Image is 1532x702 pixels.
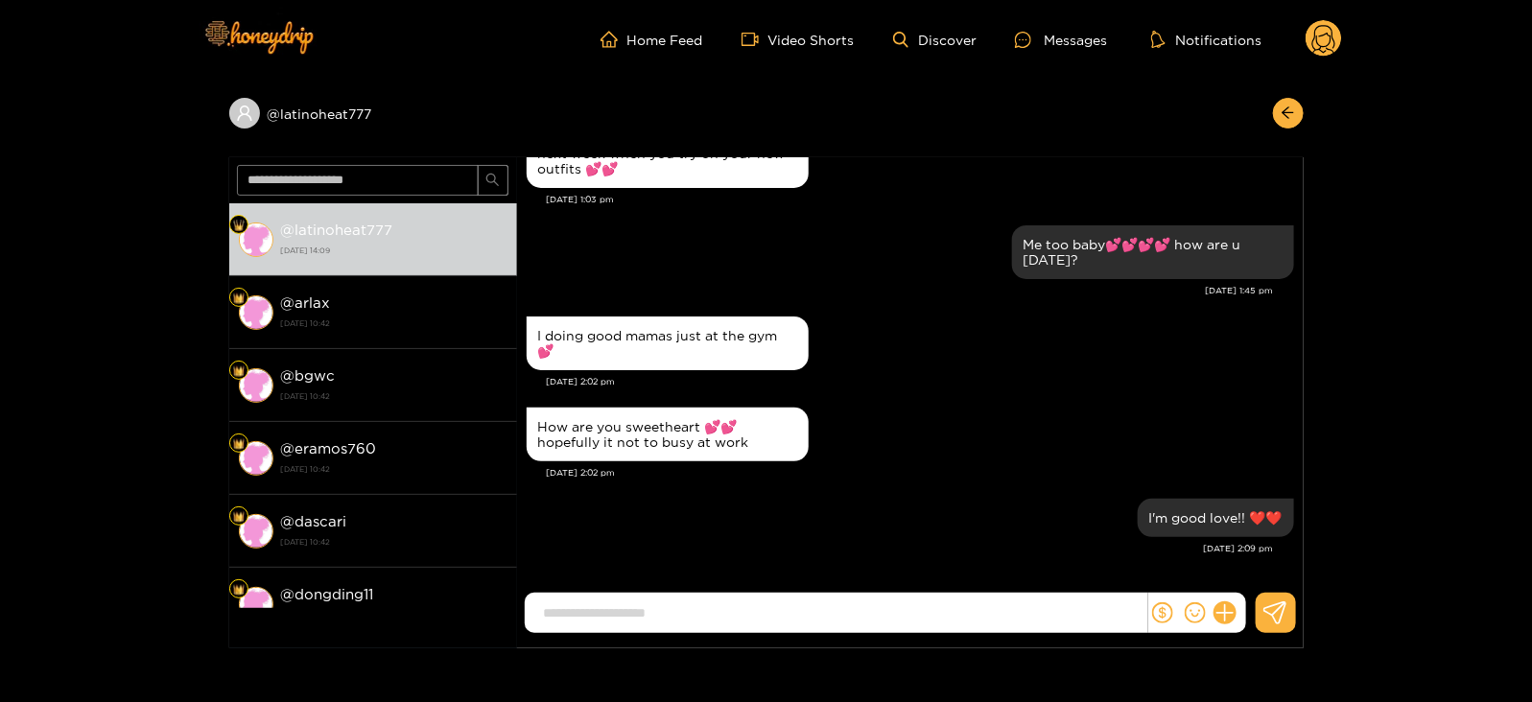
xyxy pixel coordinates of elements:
[281,586,374,602] strong: @ dongding11
[281,315,507,332] strong: [DATE] 10:42
[281,533,507,550] strong: [DATE] 10:42
[1149,510,1283,526] div: I'm good love!! ❤️❤️
[1152,602,1173,623] span: dollar
[1024,237,1283,268] div: Me too baby💕💕💕💕 how are u [DATE]?
[601,31,703,48] a: Home Feed
[538,419,797,450] div: How are you sweetheart 💕💕 hopefully it not to busy at work
[281,606,507,623] strong: [DATE] 10:42
[742,31,855,48] a: Video Shorts
[281,222,393,238] strong: @ latinoheat777
[229,98,517,129] div: @latinoheat777
[281,460,507,478] strong: [DATE] 10:42
[1145,30,1267,49] button: Notifications
[236,105,253,122] span: user
[239,368,273,403] img: conversation
[239,295,273,330] img: conversation
[527,284,1274,297] div: [DATE] 1:45 pm
[233,511,245,523] img: Fan Level
[1148,598,1177,627] button: dollar
[527,316,809,370] div: Aug. 28, 2:02 pm
[239,587,273,621] img: conversation
[601,31,627,48] span: home
[1015,29,1107,51] div: Messages
[893,32,977,48] a: Discover
[239,222,273,257] img: conversation
[1138,499,1294,537] div: Aug. 28, 2:09 pm
[281,440,377,456] strong: @ eramos760
[547,193,1294,206] div: [DATE] 1:03 pm
[1273,98,1304,129] button: arrow-left
[281,513,347,529] strong: @ dascari
[281,387,507,405] strong: [DATE] 10:42
[742,31,768,48] span: video-camera
[281,367,336,384] strong: @ bgwc
[527,408,809,461] div: Aug. 28, 2:02 pm
[233,220,245,231] img: Fan Level
[281,294,331,311] strong: @ arlax
[233,292,245,304] img: Fan Level
[233,438,245,450] img: Fan Level
[239,441,273,476] img: conversation
[1012,225,1294,279] div: Aug. 28, 1:45 pm
[485,173,500,189] span: search
[478,165,508,196] button: search
[233,365,245,377] img: Fan Level
[281,242,507,259] strong: [DATE] 14:09
[239,514,273,549] img: conversation
[527,542,1274,555] div: [DATE] 2:09 pm
[1185,602,1206,623] span: smile
[233,584,245,596] img: Fan Level
[1281,105,1295,122] span: arrow-left
[547,375,1294,388] div: [DATE] 2:02 pm
[547,466,1294,480] div: [DATE] 2:02 pm
[538,328,797,359] div: I doing good mamas just at the gym 💕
